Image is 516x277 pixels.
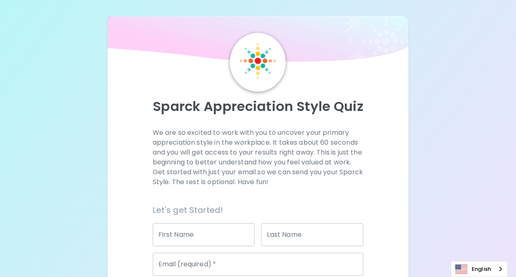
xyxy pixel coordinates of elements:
[240,43,276,79] img: Sparck Logo
[108,16,408,66] img: wave
[153,203,364,217] h6: Let's get Started!
[451,261,507,277] a: English
[117,98,399,115] p: Sparck Appreciation Style Quiz
[451,261,508,277] aside: Language selected: English
[451,261,508,277] div: Language
[153,128,364,187] p: We are so excited to work with you to uncover your primary appreciation style in the workplace. I...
